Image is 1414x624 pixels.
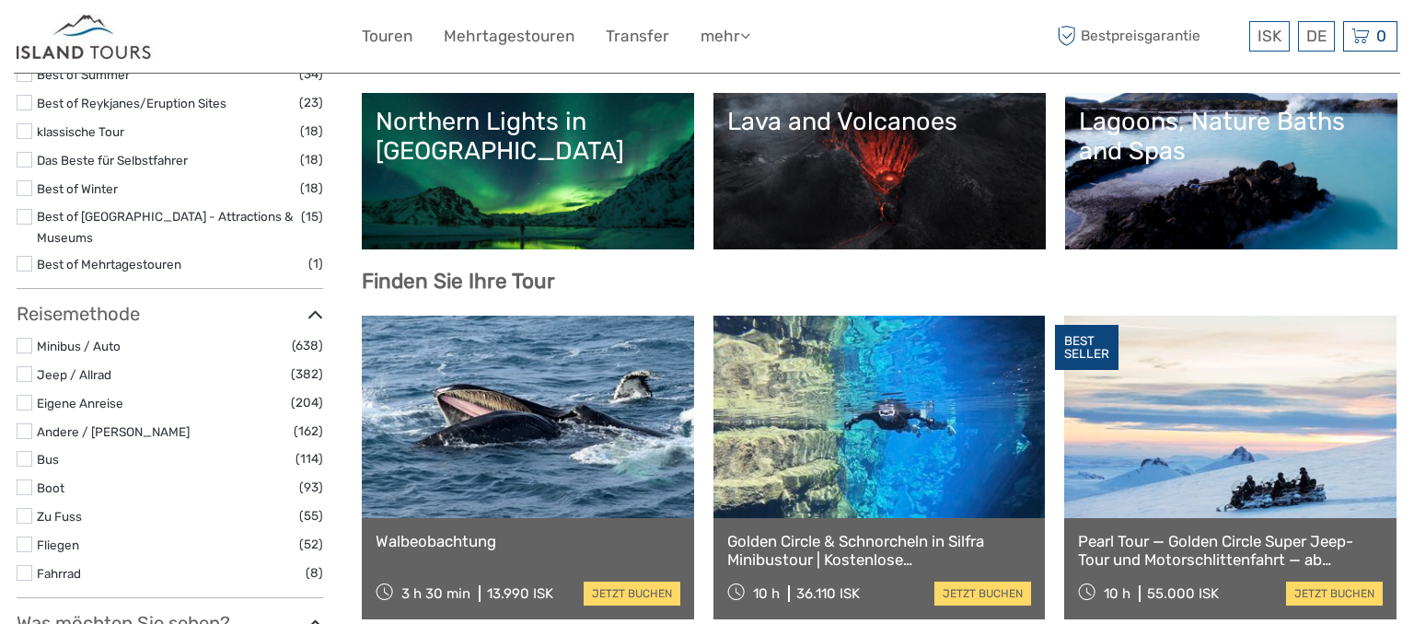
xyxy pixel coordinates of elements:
a: jetzt buchen [1286,582,1383,606]
img: Iceland ProTravel [17,14,153,59]
span: ISK [1258,27,1281,45]
span: (204) [291,392,323,413]
a: Walbeobachtung [376,532,680,550]
span: (1) [308,253,323,274]
a: Fahrrad [37,566,81,581]
span: (55) [299,505,323,526]
a: klassische Tour [37,124,124,139]
span: (15) [301,206,323,227]
span: (162) [294,421,323,442]
span: 3 h 30 min [401,585,470,602]
a: Eigene Anreise [37,396,123,410]
b: Finden Sie Ihre Tour [362,269,555,294]
a: Boot [37,480,64,495]
a: Best of Reykjanes/Eruption Sites [37,96,226,110]
div: BEST SELLER [1055,325,1118,371]
span: (638) [292,335,323,356]
a: Best of Winter [37,181,118,196]
a: Das Beste für Selbstfahrer [37,153,188,168]
span: (382) [291,364,323,385]
a: Touren [362,23,412,50]
span: 10 h [753,585,780,602]
span: (18) [300,149,323,170]
span: (114) [296,448,323,469]
a: Best of Summer [37,67,130,82]
a: Pearl Tour — Golden Circle Super Jeep-Tour und Motorschlittenfahrt — ab [GEOGRAPHIC_DATA] [1078,532,1383,570]
a: Mehrtagestouren [444,23,574,50]
a: Jeep / Allrad [37,367,111,382]
a: Best of Mehrtagestouren [37,257,181,272]
span: Bestpreisgarantie [1052,21,1245,52]
a: Transfer [606,23,669,50]
a: Andere / [PERSON_NAME] [37,424,190,439]
div: DE [1298,21,1335,52]
span: (93) [299,477,323,498]
a: Golden Circle & Schnorcheln in Silfra Minibustour | Kostenlose Unterwasserfotos [727,532,1032,570]
span: (23) [299,92,323,113]
div: Lagoons, Nature Baths and Spas [1079,107,1384,167]
a: jetzt buchen [584,582,680,606]
span: (18) [300,121,323,142]
span: (18) [300,178,323,199]
div: Northern Lights in [GEOGRAPHIC_DATA] [376,107,680,167]
a: Fliegen [37,537,79,552]
span: (52) [299,534,323,555]
a: Northern Lights in [GEOGRAPHIC_DATA] [376,107,680,236]
span: (8) [306,562,323,584]
a: Best of [GEOGRAPHIC_DATA] - Attractions & Museums [37,209,293,245]
div: 55.000 ISK [1147,585,1219,602]
a: Lagoons, Nature Baths and Spas [1079,107,1384,236]
h3: Reisemethode [17,303,323,325]
a: Lava and Volcanoes [727,107,1032,236]
a: mehr [701,23,750,50]
span: 0 [1373,27,1389,45]
span: 10 h [1104,585,1130,602]
div: 13.990 ISK [487,585,553,602]
a: jetzt buchen [934,582,1031,606]
div: 36.110 ISK [796,585,860,602]
div: Lava and Volcanoes [727,107,1032,136]
a: Zu Fuss [37,509,82,524]
a: Bus [37,452,59,467]
a: Minibus / Auto [37,339,121,353]
span: (34) [299,64,323,85]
